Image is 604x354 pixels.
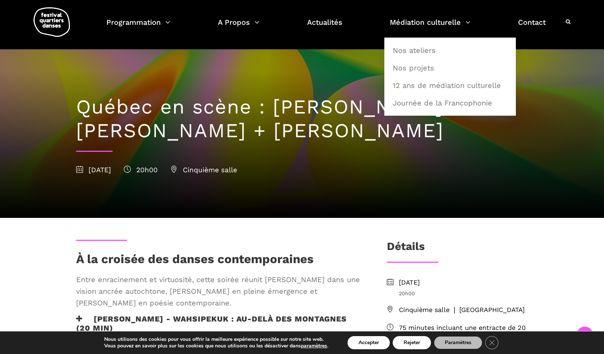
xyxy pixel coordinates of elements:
span: 20h00 [124,166,158,174]
button: Paramètres [434,336,482,349]
a: Nos projets [388,59,512,76]
span: Cinquième salle ❘ [GEOGRAPHIC_DATA] [399,305,528,315]
img: logo-fqd-med [34,7,70,37]
span: Cinquième salle [170,166,237,174]
a: Programmation [106,16,170,38]
p: Nous utilisons des cookies pour vous offrir la meilleure expérience possible sur notre site web. [104,336,328,343]
p: Vous pouvez en savoir plus sur les cookies que nous utilisons ou les désactiver dans . [104,343,328,349]
span: 20h00 [399,289,528,297]
h1: À la croisée des danses contemporaines [76,252,314,270]
h1: Québec en scène : [PERSON_NAME] + [PERSON_NAME] + [PERSON_NAME] [76,95,528,143]
h3: [PERSON_NAME] - WAHSIPEKUK : Au-delà des montagnes (20 min) [76,314,363,332]
button: Accepter [348,336,390,349]
a: Contact [518,16,546,38]
a: Journée de la Francophonie [388,95,512,111]
h3: Détails [387,240,425,258]
button: Close GDPR Cookie Banner [485,336,498,349]
span: [DATE] [76,166,111,174]
a: Médiation culturelle [390,16,470,38]
button: Rejeter [393,336,431,349]
span: [DATE] [399,277,528,288]
span: 75 minutes incluant une entracte de 20 minutes [399,323,528,344]
a: 12 ans de médiation culturelle [388,77,512,94]
span: Entre enracinement et virtuosité, cette soirée réunit [PERSON_NAME] dans une vision ancrée autoch... [76,274,363,309]
button: paramètres [301,343,327,349]
a: Nos ateliers [388,42,512,59]
a: Actualités [307,16,342,38]
a: A Propos [218,16,259,38]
